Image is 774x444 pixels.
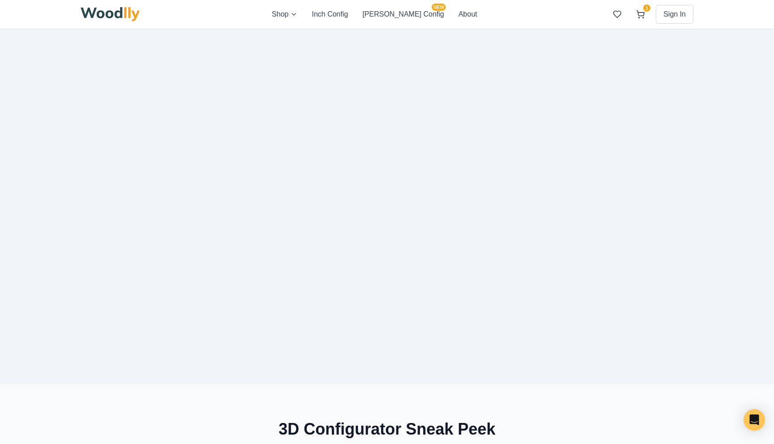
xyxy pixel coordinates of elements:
[81,420,693,438] h2: 3D Configurator Sneak Peek
[432,4,446,11] span: NEW
[744,409,765,431] div: Open Intercom Messenger
[362,9,444,20] button: [PERSON_NAME] ConfigNEW
[458,9,477,20] button: About
[656,5,693,24] button: Sign In
[632,6,649,22] button: 1
[272,9,297,20] button: Shop
[643,4,650,12] span: 1
[312,9,348,20] button: Inch Config
[81,7,140,21] img: Woodlly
